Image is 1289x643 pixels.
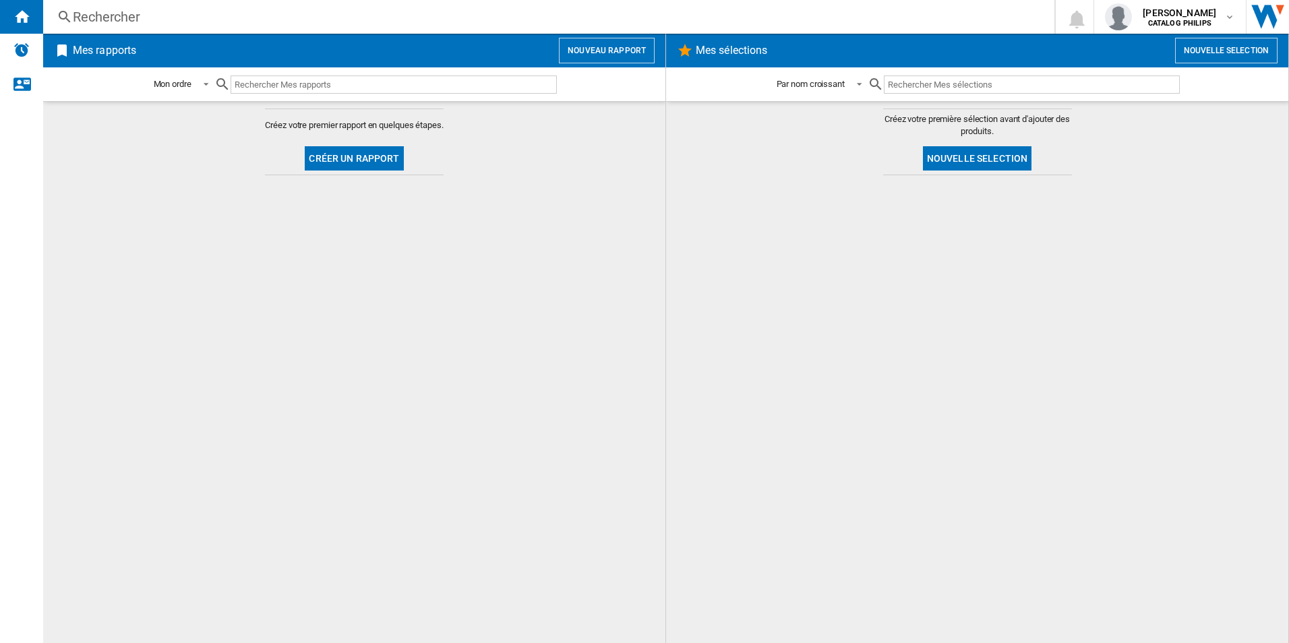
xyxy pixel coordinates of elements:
[231,75,557,94] input: Rechercher Mes rapports
[1143,6,1216,20] span: [PERSON_NAME]
[265,119,443,131] span: Créez votre premier rapport en quelques étapes.
[1148,19,1211,28] b: CATALOG PHILIPS
[777,79,845,89] div: Par nom croissant
[923,146,1032,171] button: Nouvelle selection
[154,79,191,89] div: Mon ordre
[1175,38,1278,63] button: Nouvelle selection
[884,75,1180,94] input: Rechercher Mes sélections
[305,146,403,171] button: Créer un rapport
[559,38,655,63] button: Nouveau rapport
[1105,3,1132,30] img: profile.jpg
[693,38,770,63] h2: Mes sélections
[883,113,1072,137] span: Créez votre première sélection avant d'ajouter des produits.
[13,42,30,58] img: alerts-logo.svg
[73,7,1019,26] div: Rechercher
[70,38,139,63] h2: Mes rapports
